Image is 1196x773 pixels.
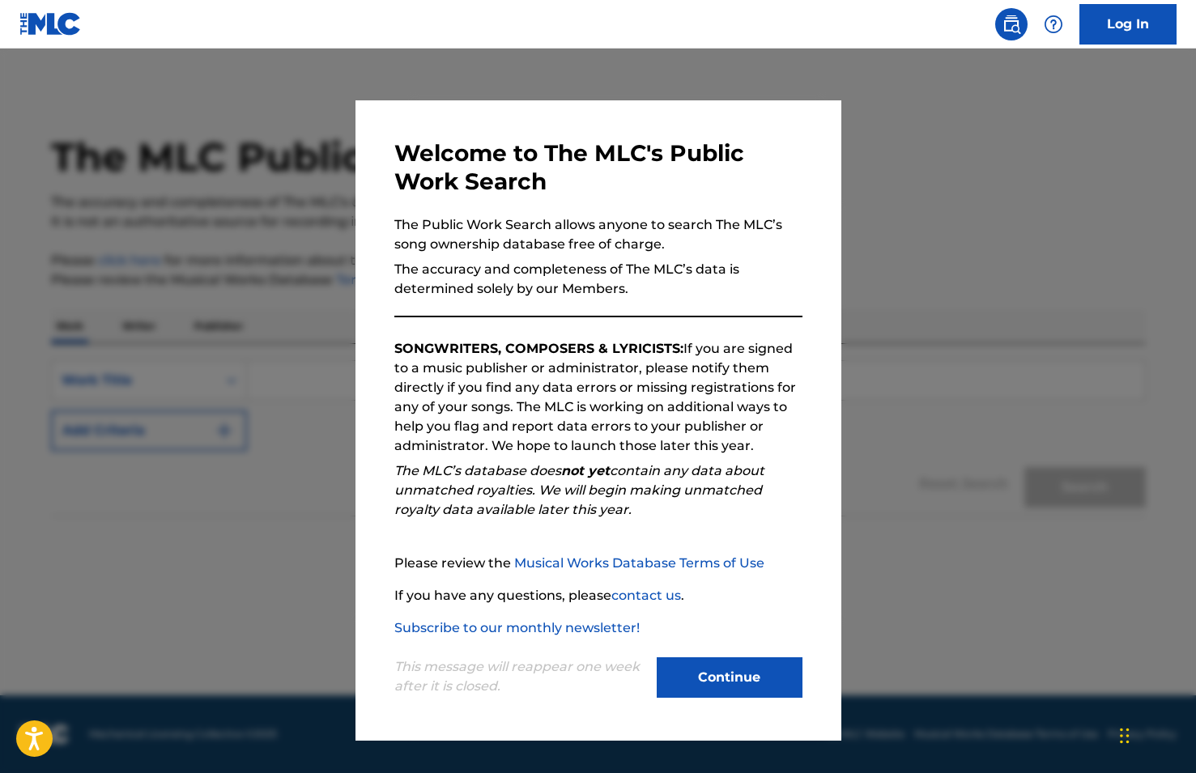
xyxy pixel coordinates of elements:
a: Musical Works Database Terms of Use [514,555,764,571]
div: Drag [1120,711,1130,760]
p: The Public Work Search allows anyone to search The MLC’s song ownership database free of charge. [394,215,802,254]
a: Subscribe to our monthly newsletter! [394,620,640,635]
a: contact us [611,588,681,603]
div: Help [1037,8,1070,40]
p: If you have any questions, please . [394,586,802,605]
img: MLC Logo [19,12,82,36]
img: search [1002,15,1021,34]
h3: Welcome to The MLC's Public Work Search [394,139,802,196]
a: Log In [1079,4,1177,45]
p: Please review the [394,554,802,573]
iframe: Chat Widget [1115,695,1196,773]
img: help [1044,15,1063,34]
p: This message will reappear one week after it is closed. [394,657,647,696]
a: Public Search [995,8,1028,40]
strong: not yet [561,463,610,478]
p: If you are signed to a music publisher or administrator, please notify them directly if you find ... [394,339,802,456]
button: Continue [657,657,802,698]
strong: SONGWRITERS, COMPOSERS & LYRICISTS: [394,341,683,356]
p: The accuracy and completeness of The MLC’s data is determined solely by our Members. [394,260,802,299]
em: The MLC’s database does contain any data about unmatched royalties. We will begin making unmatche... [394,463,764,517]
